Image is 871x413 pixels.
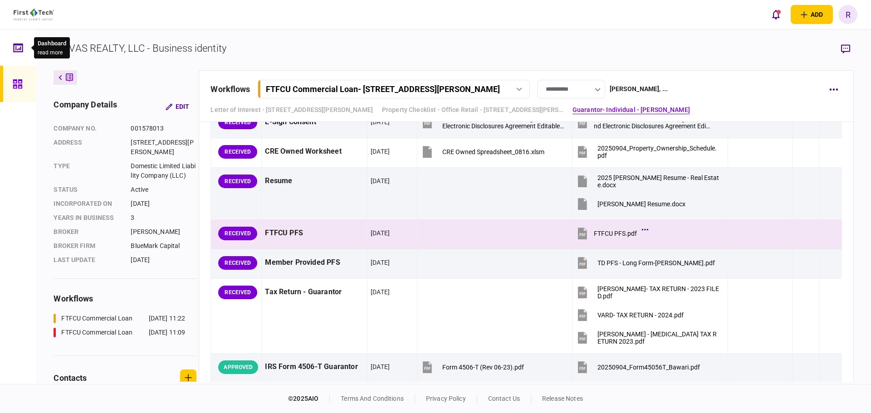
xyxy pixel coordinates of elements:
div: VARDHAMAN- TAX RETURN - 2023 FILED.pdf [597,285,719,300]
div: workflows [210,83,250,95]
div: [DATE] [131,199,196,209]
div: CRE Owned Spreadsheet_0816.xlsm [442,148,544,155]
div: TD PFS - Long Form-Bawari.pdf [597,259,715,267]
div: incorporated on [54,199,122,209]
button: 2025 Vardhaman Bawari Resume - Real Estate.docx [576,171,719,191]
button: read more [38,49,63,56]
button: Vardhaman Bawari Resume.docx [576,194,685,214]
div: 20250904_Property_Ownership_Schedule.pdf [597,145,719,159]
div: Tax Return - Guarantor [265,282,364,302]
button: Consent for Use of Electronic Signature and Electronic Disclosures Agreement Editable.pdf [576,112,719,132]
div: FTFCU PFS [265,223,364,243]
a: terms and conditions [341,395,404,402]
div: VARDHMAN - AMEN TAX RETURN 2023.pdf [597,330,719,345]
div: RECEIVED [218,256,257,270]
div: address [54,138,122,157]
div: 2025 Vardhaman Bawari Resume - Real Estate.docx [597,174,719,189]
div: RECEIVED [218,286,257,299]
button: Edit [158,98,196,115]
div: last update [54,255,122,265]
a: FTFCU Commercial Loan[DATE] 11:22 [54,314,185,323]
div: Consent for Use of Electronic Signature and Electronic Disclosures Agreement Editable.pdf [594,115,710,130]
div: status [54,185,122,194]
img: client company logo [14,9,54,20]
div: RECEIVED [218,175,257,188]
div: RECEIVED [218,116,257,129]
div: Broker [54,227,122,237]
a: Property Checklist - Office Retail - [STREET_ADDRESS][PERSON_NAME] [382,105,563,115]
div: E-Sign Consent [265,112,364,132]
div: [DATE] 11:22 [149,314,186,323]
button: open adding identity options [791,5,833,24]
a: Guarantor- Individual - [PERSON_NAME] [573,105,690,115]
div: [DATE] [371,176,390,185]
div: years in business [54,213,122,223]
div: Type [54,161,122,180]
div: [DATE] [371,362,390,371]
button: open notifications list [766,5,785,24]
button: VARDHMAN - AMEN TAX RETURN 2023.pdf [576,327,719,348]
button: FTFCU Commercial Loan- [STREET_ADDRESS][PERSON_NAME] [258,80,530,98]
div: workflows [54,292,196,305]
div: Consent for Use of Electronic Signature and Electronic Disclosures Agreement Editable.pdf [442,115,564,130]
div: [DATE] [371,147,390,156]
button: VARD- TAX RETURN - 2024.pdf [576,305,684,325]
div: RECEIVED [218,145,257,159]
button: Form 4506-T (Rev 06-23).pdf [421,357,524,377]
button: TD PFS - Long Form-Bawari.pdf [576,253,715,273]
a: contact us [488,395,520,402]
a: privacy policy [426,395,466,402]
div: CRE Owned Worksheet [265,141,364,162]
button: Consent for Use of Electronic Signature and Electronic Disclosures Agreement Editable.pdf [421,112,564,132]
div: RECEIVED [218,227,257,240]
div: VAS REALTY, LLC - Business identity [69,41,226,56]
div: © 2025 AIO [288,394,330,403]
a: FTFCU Commercial Loan[DATE] 11:09 [54,328,185,337]
button: 20250904_Property_Ownership_Schedule.pdf [576,141,719,162]
div: [DATE] 11:09 [149,328,186,337]
div: Active [131,185,196,194]
div: Resume [265,171,364,191]
div: broker firm [54,241,122,251]
div: APPROVED [218,360,258,374]
div: 3 [131,213,196,223]
div: Vardhaman Bawari Resume.docx [597,200,685,208]
button: VARDHAMAN- TAX RETURN - 2023 FILED.pdf [576,282,719,302]
div: BlueMark Capital [131,241,196,251]
div: [PERSON_NAME] [131,227,196,237]
div: [DATE] [131,255,196,265]
div: [DATE] [371,258,390,267]
div: [STREET_ADDRESS][PERSON_NAME] [131,138,196,157]
div: FTFCU PFS.pdf [594,230,637,237]
button: R [838,5,857,24]
div: contacts [54,372,87,384]
a: release notes [542,395,583,402]
div: Dashboard [38,39,66,48]
div: FTFCU Commercial Loan - [STREET_ADDRESS][PERSON_NAME] [266,84,500,94]
div: [DATE] [371,287,390,296]
button: 20250904_Form45056T_Bawari.pdf [576,357,700,377]
div: Form 4506-T (Rev 06-23).pdf [442,364,524,371]
div: 20250904_Form45056T_Bawari.pdf [597,364,700,371]
div: [PERSON_NAME] , ... [610,84,668,94]
div: 001578013 [131,124,196,133]
button: CRE Owned Spreadsheet_0816.xlsm [421,141,544,162]
div: IRS Form 4506-T Guarantor [265,357,364,377]
div: company details [54,98,117,115]
div: FTFCU Commercial Loan [61,328,132,337]
div: [DATE] [371,228,390,238]
div: company no. [54,124,122,133]
a: Letter of Interest - [STREET_ADDRESS][PERSON_NAME] [210,105,373,115]
div: Domestic Limited Liability Company (LLC) [131,161,196,180]
div: FTFCU Commercial Loan [61,314,132,323]
div: [DATE] [371,117,390,126]
div: Member Provided PFS [265,253,364,273]
div: VARD- TAX RETURN - 2024.pdf [597,311,684,319]
button: FTFCU PFS.pdf [576,223,646,243]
